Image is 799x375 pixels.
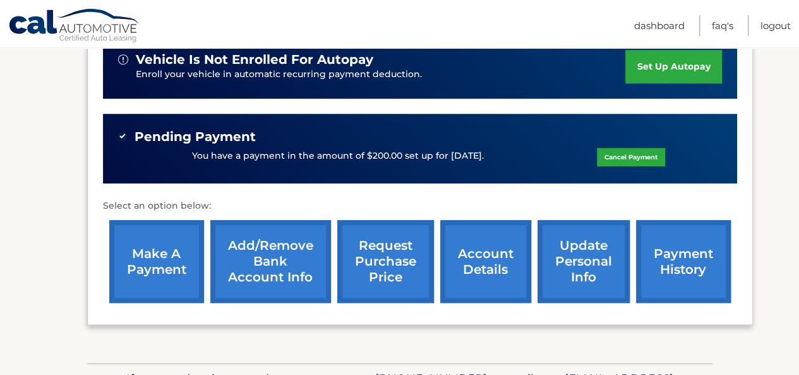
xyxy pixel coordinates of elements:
span: vehicle is not enrolled for autopay [136,52,373,68]
a: account details [440,220,531,303]
a: Cancel Payment [597,148,665,166]
p: Select an option below: [103,199,737,214]
a: Dashboard [634,15,685,36]
span: Pending Payment [135,129,256,145]
a: Cal Automotive [8,8,141,45]
a: make a payment [109,220,204,303]
a: request purchase price [337,220,434,303]
a: Logout [760,15,791,36]
a: payment history [636,220,731,303]
a: Add/Remove bank account info [210,220,331,303]
img: alert-white.svg [118,54,128,65]
img: check-green.svg [118,132,127,140]
a: update personal info [538,220,630,303]
a: set up autopay [625,50,721,83]
p: You have a payment in the amount of $200.00 set up for [DATE]. [192,149,484,163]
a: FAQ's [712,15,733,36]
p: Enroll your vehicle in automatic recurring payment deduction. [136,68,626,82]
